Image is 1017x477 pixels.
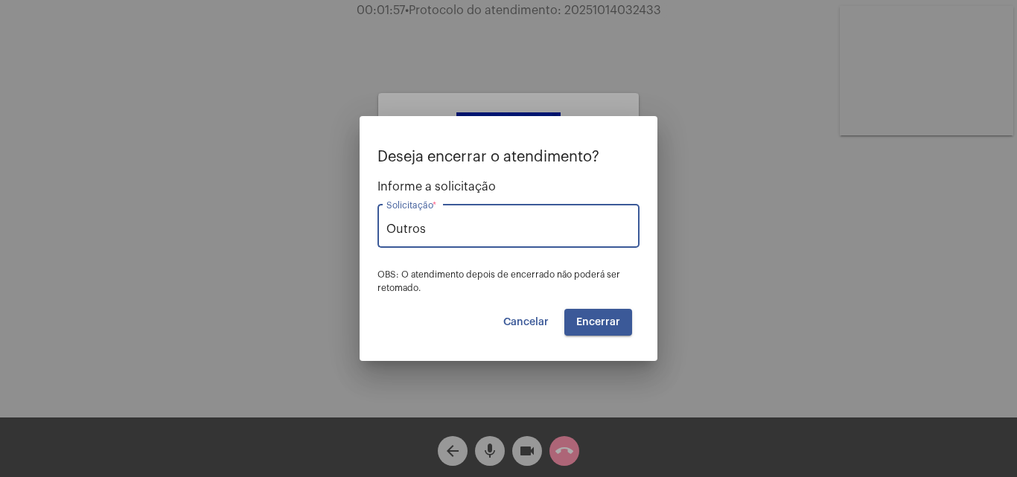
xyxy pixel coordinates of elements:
span: OBS: O atendimento depois de encerrado não poderá ser retomado. [377,270,620,292]
span: Informe a solicitação [377,180,640,193]
input: Buscar solicitação [386,223,631,236]
span: Cancelar [503,317,549,327]
button: Encerrar [564,309,632,336]
p: Deseja encerrar o atendimento? [377,149,640,165]
span: Encerrar [576,317,620,327]
button: Cancelar [491,309,561,336]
